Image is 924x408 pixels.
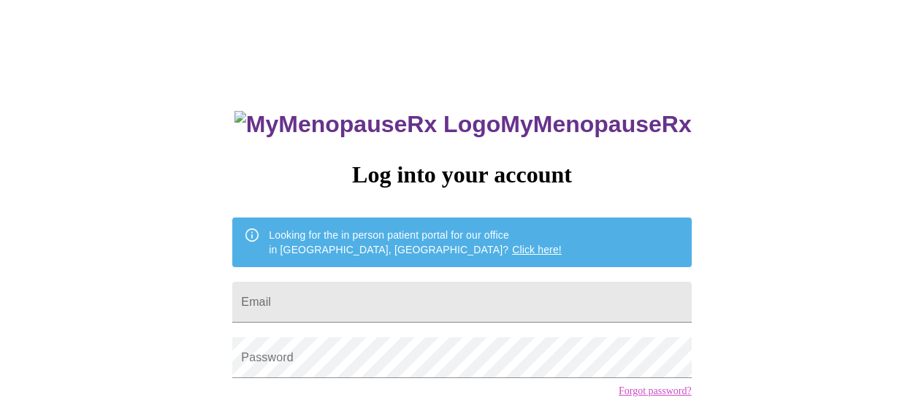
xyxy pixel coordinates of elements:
[619,385,692,397] a: Forgot password?
[234,111,692,138] h3: MyMenopauseRx
[234,111,500,138] img: MyMenopauseRx Logo
[512,244,562,255] a: Click here!
[269,222,562,263] div: Looking for the in person patient portal for our office in [GEOGRAPHIC_DATA], [GEOGRAPHIC_DATA]?
[232,161,691,188] h3: Log into your account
